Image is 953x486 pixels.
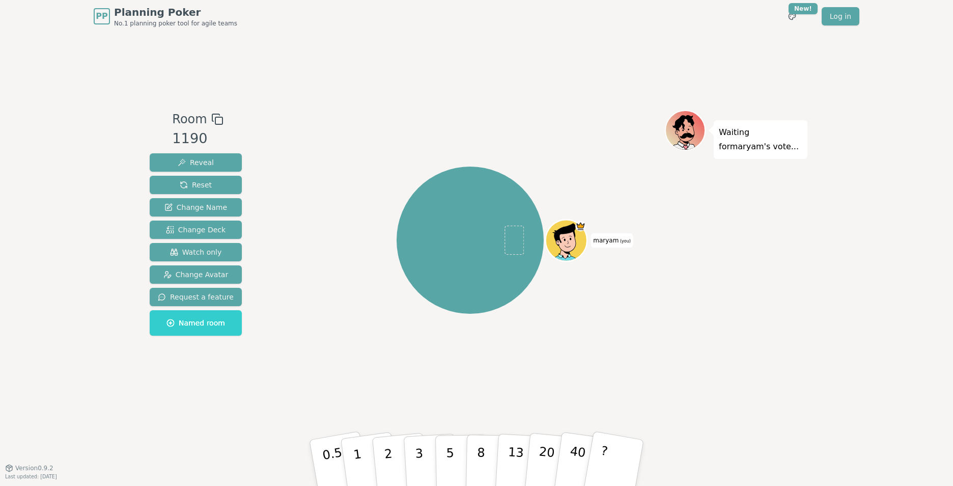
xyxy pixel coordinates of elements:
span: (you) [619,239,631,244]
button: Reset [150,176,242,194]
span: PP [96,10,107,22]
span: Version 0.9.2 [15,464,53,472]
a: Log in [822,7,859,25]
button: Request a feature [150,288,242,306]
span: Watch only [170,247,222,257]
button: Version0.9.2 [5,464,53,472]
button: Change Avatar [150,265,242,284]
span: Change Deck [166,225,226,235]
span: Last updated: [DATE] [5,474,57,479]
button: Watch only [150,243,242,261]
button: New! [783,7,801,25]
a: PPPlanning PokerNo.1 planning poker tool for agile teams [94,5,237,28]
span: maryam is the host [576,221,586,231]
span: Room [172,110,207,128]
div: New! [789,3,818,14]
div: 1190 [172,128,223,149]
span: Change Name [164,202,227,212]
span: Request a feature [158,292,234,302]
span: Reset [180,180,212,190]
span: Planning Poker [114,5,237,19]
button: Named room [150,310,242,336]
button: Change Deck [150,221,242,239]
button: Click to change your avatar [547,221,586,260]
span: Click to change your name [591,233,633,248]
span: No.1 planning poker tool for agile teams [114,19,237,28]
span: Named room [166,318,225,328]
span: Reveal [178,157,214,168]
span: Change Avatar [163,269,229,280]
p: Waiting for maryam 's vote... [719,125,802,154]
button: Change Name [150,198,242,217]
button: Reveal [150,153,242,172]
